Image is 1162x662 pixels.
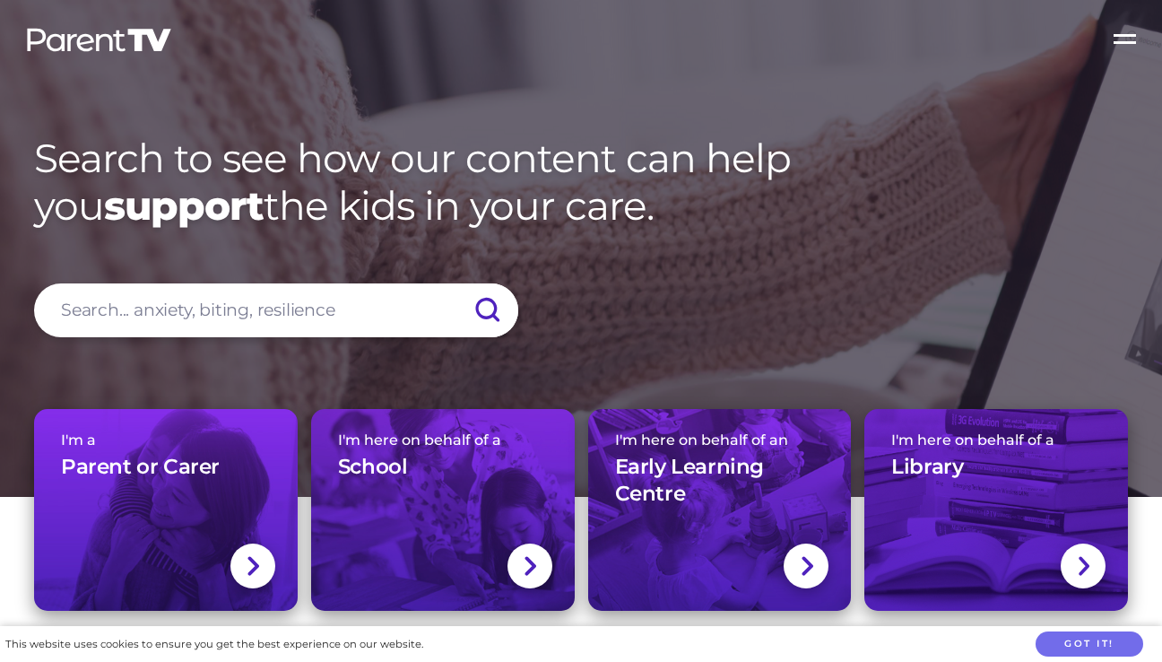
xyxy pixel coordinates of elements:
[61,431,271,449] span: I'm a
[891,431,1101,449] span: I'm here on behalf of a
[523,554,536,578] img: svg+xml;base64,PHN2ZyBlbmFibGUtYmFja2dyb3VuZD0ibmV3IDAgMCAxNC44IDI1LjciIHZpZXdCb3g9IjAgMCAxNC44ID...
[311,409,575,611] a: I'm here on behalf of aSchool
[1036,632,1143,658] button: Got it!
[891,454,963,481] h3: Library
[104,181,264,230] strong: support
[34,409,298,611] a: I'm aParent or Carer
[338,431,548,449] span: I'm here on behalf of a
[1077,554,1090,578] img: svg+xml;base64,PHN2ZyBlbmFibGUtYmFja2dyb3VuZD0ibmV3IDAgMCAxNC44IDI1LjciIHZpZXdCb3g9IjAgMCAxNC44ID...
[864,409,1128,611] a: I'm here on behalf of aLibrary
[588,409,852,611] a: I'm here on behalf of anEarly Learning Centre
[338,454,408,481] h3: School
[615,454,825,508] h3: Early Learning Centre
[455,283,518,337] input: Submit
[34,283,518,337] input: Search... anxiety, biting, resilience
[34,135,1128,230] h1: Search to see how our content can help you the kids in your care.
[61,454,220,481] h3: Parent or Carer
[800,554,813,578] img: svg+xml;base64,PHN2ZyBlbmFibGUtYmFja2dyb3VuZD0ibmV3IDAgMCAxNC44IDI1LjciIHZpZXdCb3g9IjAgMCAxNC44ID...
[246,554,259,578] img: svg+xml;base64,PHN2ZyBlbmFibGUtYmFja2dyb3VuZD0ibmV3IDAgMCAxNC44IDI1LjciIHZpZXdCb3g9IjAgMCAxNC44ID...
[615,431,825,449] span: I'm here on behalf of an
[5,635,423,654] div: This website uses cookies to ensure you get the best experience on our website.
[25,27,173,53] img: parenttv-logo-white.4c85aaf.svg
